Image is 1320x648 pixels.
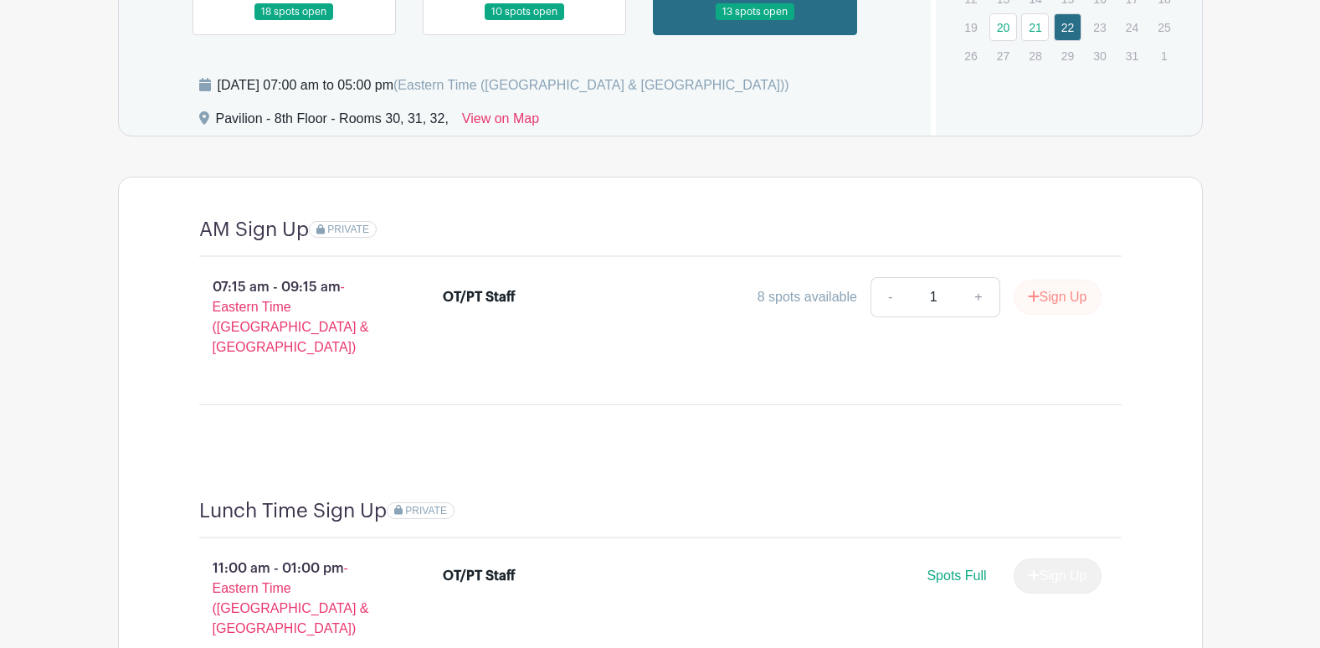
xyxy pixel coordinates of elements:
[199,499,387,523] h4: Lunch Time Sign Up
[1086,14,1113,40] p: 23
[1054,43,1081,69] p: 29
[1150,43,1178,69] p: 1
[1118,43,1146,69] p: 31
[393,78,789,92] span: (Eastern Time ([GEOGRAPHIC_DATA] & [GEOGRAPHIC_DATA]))
[443,287,516,307] div: OT/PT Staff
[758,287,857,307] div: 8 spots available
[927,568,986,583] span: Spots Full
[1150,14,1178,40] p: 25
[218,75,789,95] div: [DATE] 07:00 am to 05:00 pm
[871,277,909,317] a: -
[213,561,369,635] span: - Eastern Time ([GEOGRAPHIC_DATA] & [GEOGRAPHIC_DATA])
[1054,13,1081,41] a: 22
[1086,43,1113,69] p: 30
[1021,43,1049,69] p: 28
[1021,13,1049,41] a: 21
[213,280,369,354] span: - Eastern Time ([GEOGRAPHIC_DATA] & [GEOGRAPHIC_DATA])
[216,109,449,136] div: Pavilion - 8th Floor - Rooms 30, 31, 32,
[957,43,984,69] p: 26
[957,14,984,40] p: 19
[405,505,447,517] span: PRIVATE
[1014,280,1102,315] button: Sign Up
[989,43,1017,69] p: 27
[989,13,1017,41] a: 20
[199,218,309,242] h4: AM Sign Up
[462,109,539,136] a: View on Map
[172,270,417,364] p: 07:15 am - 09:15 am
[958,277,999,317] a: +
[172,552,417,645] p: 11:00 am - 01:00 pm
[327,224,369,235] span: PRIVATE
[443,566,516,586] div: OT/PT Staff
[1118,14,1146,40] p: 24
